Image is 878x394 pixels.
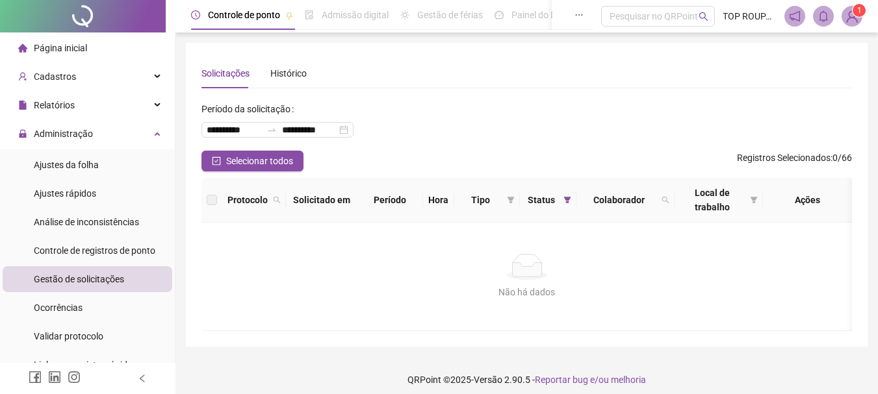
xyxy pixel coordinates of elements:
[29,371,42,384] span: facebook
[201,99,299,119] label: Período da solicitação
[217,285,836,299] div: Não há dados
[18,72,27,81] span: user-add
[400,10,409,19] span: sun
[495,10,504,19] span: dashboard
[459,193,502,207] span: Tipo
[842,6,862,26] img: 17852
[582,193,656,207] span: Colaborador
[834,350,865,381] iframe: Intercom live chat
[575,10,584,19] span: ellipsis
[34,217,139,227] span: Análise de inconsistências
[750,196,758,204] span: filter
[723,9,777,23] span: TOP ROUPAS 12 LTDA
[34,302,83,313] span: Ocorrências
[286,178,357,223] th: Solicitado em
[226,154,293,168] span: Selecionar todos
[535,375,646,385] span: Reportar bug e/ou melhoria
[857,6,862,15] span: 1
[417,10,483,20] span: Gestão de férias
[227,193,268,207] span: Protocolo
[138,374,147,383] span: left
[789,10,801,22] span: notification
[34,245,155,256] span: Controle de registros de ponto
[68,371,81,384] span: instagram
[699,12,708,21] span: search
[511,10,562,20] span: Painel do DP
[737,151,852,171] span: : 0 / 66
[768,193,847,207] div: Ações
[737,153,831,163] span: Registros Selecionados
[201,151,303,171] button: Selecionar todos
[48,371,61,384] span: linkedin
[266,125,277,135] span: swap-right
[34,160,99,170] span: Ajustes da folha
[504,190,517,210] span: filter
[34,360,133,370] span: Link para registro rápido
[507,196,515,204] span: filter
[474,375,502,385] span: Versão
[34,188,96,199] span: Ajustes rápidos
[34,274,124,284] span: Gestão de solicitações
[818,10,829,22] span: bell
[34,129,93,139] span: Administração
[18,43,27,53] span: home
[322,10,389,20] span: Admissão digital
[659,190,672,210] span: search
[273,196,281,204] span: search
[662,196,669,204] span: search
[423,178,454,223] th: Hora
[305,10,314,19] span: file-done
[563,196,571,204] span: filter
[853,4,866,17] sup: Atualize o seu contato no menu Meus Dados
[18,101,27,110] span: file
[680,186,745,214] span: Local de trabalho
[285,12,293,19] span: pushpin
[747,183,760,217] span: filter
[208,10,280,20] span: Controle de ponto
[270,66,307,80] div: Histórico
[561,190,574,210] span: filter
[266,125,277,135] span: to
[34,100,75,110] span: Relatórios
[34,71,76,82] span: Cadastros
[34,43,87,53] span: Página inicial
[357,178,423,223] th: Período
[18,129,27,138] span: lock
[191,10,200,19] span: clock-circle
[525,193,558,207] span: Status
[201,66,250,80] div: Solicitações
[212,156,221,166] span: check-square
[270,190,283,210] span: search
[34,331,103,341] span: Validar protocolo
